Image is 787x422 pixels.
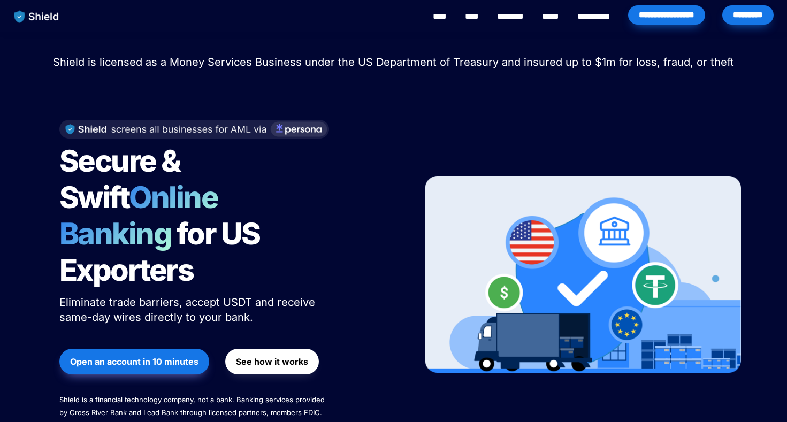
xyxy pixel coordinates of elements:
[59,216,265,288] span: for US Exporters
[70,356,198,367] strong: Open an account in 10 minutes
[53,56,734,68] span: Shield is licensed as a Money Services Business under the US Department of Treasury and insured u...
[59,143,186,216] span: Secure & Swift
[236,356,308,367] strong: See how it works
[225,343,319,380] a: See how it works
[59,343,209,380] a: Open an account in 10 minutes
[59,179,229,252] span: Online Banking
[59,349,209,374] button: Open an account in 10 minutes
[59,296,318,324] span: Eliminate trade barriers, accept USDT and receive same-day wires directly to your bank.
[9,5,64,28] img: website logo
[225,349,319,374] button: See how it works
[59,395,327,417] span: Shield is a financial technology company, not a bank. Banking services provided by Cross River Ba...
